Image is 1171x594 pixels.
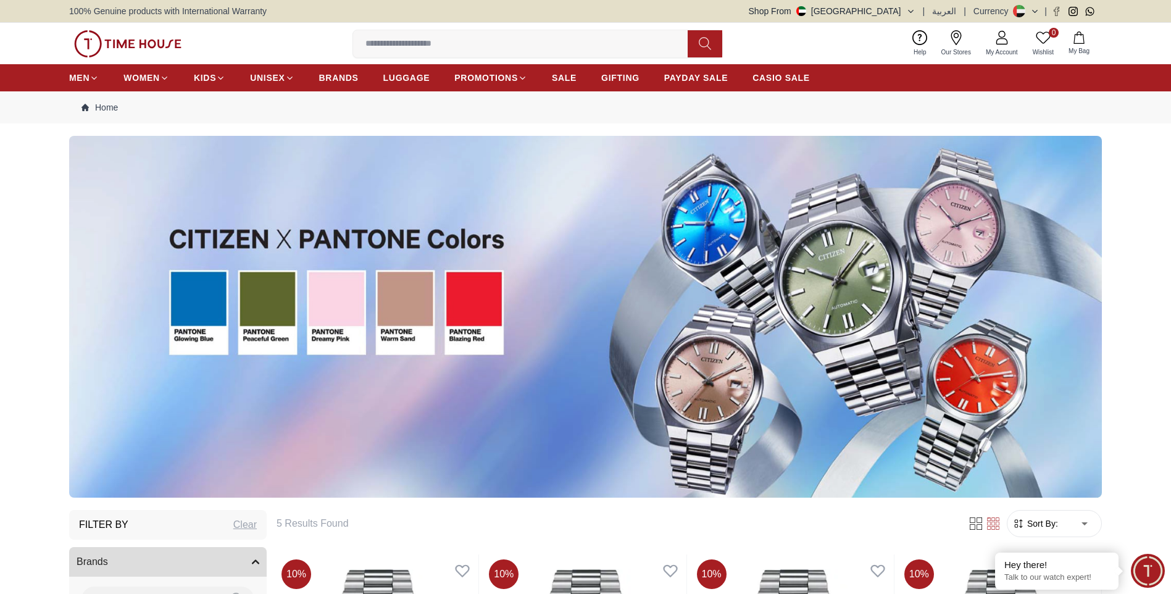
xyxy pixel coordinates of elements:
[454,67,527,89] a: PROMOTIONS
[74,30,181,57] img: ...
[281,559,311,589] span: 10 %
[69,91,1102,123] nav: Breadcrumb
[277,516,952,531] h6: 5 Results Found
[1052,7,1061,16] a: Facebook
[936,48,976,57] span: Our Stores
[194,67,225,89] a: KIDS
[909,48,931,57] span: Help
[383,67,430,89] a: LUGGAGE
[79,517,128,532] h3: Filter By
[383,72,430,84] span: LUGGAGE
[1061,29,1097,58] button: My Bag
[123,72,160,84] span: WOMEN
[749,5,915,17] button: Shop From[GEOGRAPHIC_DATA]
[1025,517,1058,530] span: Sort By:
[1012,517,1058,530] button: Sort By:
[1131,554,1165,588] div: Chat Widget
[319,72,359,84] span: BRANDS
[964,5,966,17] span: |
[552,72,577,84] span: SALE
[796,6,806,16] img: United Arab Emirates
[81,101,118,114] a: Home
[489,559,519,589] span: 10 %
[77,554,108,569] span: Brands
[250,67,294,89] a: UNISEX
[601,67,640,89] a: GIFTING
[932,5,956,17] button: العربية
[752,67,810,89] a: CASIO SALE
[981,48,1023,57] span: My Account
[1025,28,1061,59] a: 0Wishlist
[319,67,359,89] a: BRANDS
[233,517,257,532] div: Clear
[904,559,934,589] span: 10 %
[934,28,978,59] a: Our Stores
[1004,559,1109,571] div: Hey there!
[752,72,810,84] span: CASIO SALE
[69,5,267,17] span: 100% Genuine products with International Warranty
[664,72,728,84] span: PAYDAY SALE
[906,28,934,59] a: Help
[194,72,216,84] span: KIDS
[1085,7,1094,16] a: Whatsapp
[1044,5,1047,17] span: |
[123,67,169,89] a: WOMEN
[454,72,518,84] span: PROMOTIONS
[1069,7,1078,16] a: Instagram
[664,67,728,89] a: PAYDAY SALE
[1004,572,1109,583] p: Talk to our watch expert!
[1049,28,1059,38] span: 0
[69,136,1102,498] img: ...
[69,72,90,84] span: MEN
[69,547,267,577] button: Brands
[69,67,99,89] a: MEN
[973,5,1014,17] div: Currency
[552,67,577,89] a: SALE
[250,72,285,84] span: UNISEX
[923,5,925,17] span: |
[601,72,640,84] span: GIFTING
[1028,48,1059,57] span: Wishlist
[1064,46,1094,56] span: My Bag
[697,559,727,589] span: 10 %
